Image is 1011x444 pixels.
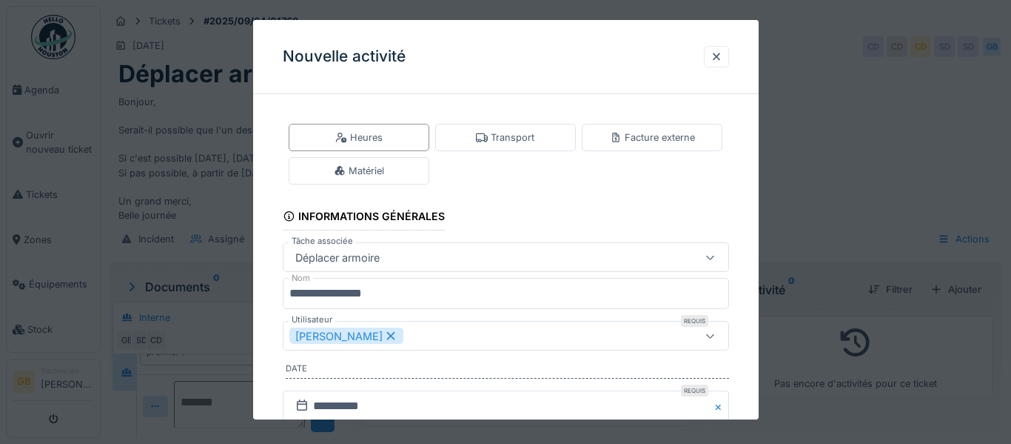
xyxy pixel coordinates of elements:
[610,130,695,145] div: Facture externe
[334,164,384,178] div: Matériel
[335,130,383,145] div: Heures
[283,47,406,66] h3: Nouvelle activité
[286,362,729,379] label: Date
[476,130,534,145] div: Transport
[289,249,386,265] div: Déplacer armoire
[681,385,708,397] div: Requis
[289,235,356,248] label: Tâche associée
[289,328,403,344] div: [PERSON_NAME]
[681,315,708,327] div: Requis
[289,272,313,285] label: Nom
[283,205,446,231] div: Informations générales
[713,391,729,422] button: Close
[289,314,335,326] label: Utilisateur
